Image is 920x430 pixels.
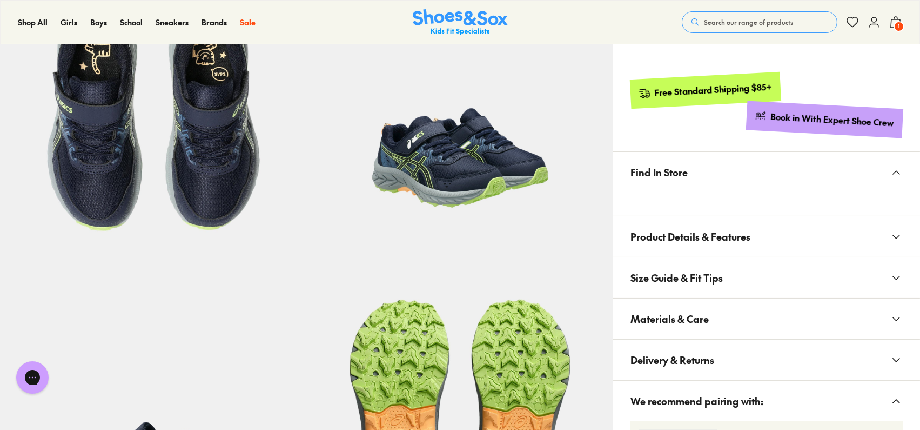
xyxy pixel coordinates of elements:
a: School [120,17,143,28]
button: We recommend pairing with: [613,381,920,421]
span: Size Guide & Fit Tips [630,262,723,294]
button: 1 [889,10,902,34]
a: Shoes & Sox [413,9,508,36]
a: Shop All [18,17,48,28]
a: Boys [90,17,107,28]
button: Search our range of products [682,11,837,33]
a: Sale [240,17,256,28]
div: Free Standard Shipping $85+ [654,81,773,99]
a: Free Standard Shipping $85+ [630,72,781,109]
button: Size Guide & Fit Tips [613,257,920,298]
iframe: Gorgias live chat messenger [11,358,54,398]
a: Girls [61,17,77,28]
a: Sneakers [156,17,189,28]
span: 1 [894,21,904,32]
span: Find In Store [630,156,688,188]
span: Search our range of products [704,17,793,27]
a: Book in With Expert Shoe Crew [746,101,903,138]
button: Materials & Care [613,299,920,339]
span: Product Details & Features [630,221,750,253]
iframe: Find in Store [630,193,903,203]
span: Materials & Care [630,303,709,335]
button: Product Details & Features [613,216,920,257]
button: Find In Store [613,152,920,193]
button: Delivery & Returns [613,340,920,380]
span: We recommend pairing with: [630,385,763,417]
div: Book in With Expert Shoe Crew [770,111,895,129]
a: Brands [202,17,227,28]
img: SNS_Logo_Responsive.svg [413,9,508,36]
span: Delivery & Returns [630,344,714,376]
